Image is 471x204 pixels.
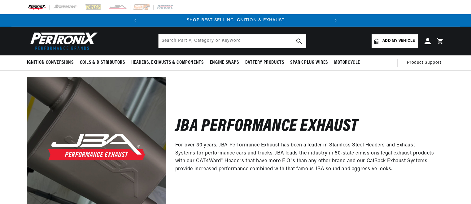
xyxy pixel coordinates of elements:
[27,30,98,52] img: Pertronix
[142,17,329,24] div: Announcement
[331,55,363,70] summary: Motorcycle
[175,119,358,134] h2: JBA Performance Exhaust
[329,14,342,27] button: Translation missing: en.sections.announcements.next_announcement
[210,59,239,66] span: Engine Swaps
[287,55,331,70] summary: Spark Plug Wires
[290,59,328,66] span: Spark Plug Wires
[142,17,329,24] div: 1 of 2
[27,59,74,66] span: Ignition Conversions
[131,59,204,66] span: Headers, Exhausts & Components
[129,14,142,27] button: Translation missing: en.sections.announcements.previous_announcement
[242,55,287,70] summary: Battery Products
[175,141,435,173] p: For over 30 years, JBA Performance Exhaust has been a leader in Stainless Steel Headers and Exhau...
[11,14,460,27] slideshow-component: Translation missing: en.sections.announcements.announcement_bar
[187,18,285,23] a: SHOP BEST SELLING IGNITION & EXHAUST
[382,38,415,44] span: Add my vehicle
[292,34,306,48] button: search button
[407,55,444,70] summary: Product Support
[372,34,417,48] a: Add my vehicle
[207,55,242,70] summary: Engine Swaps
[128,55,207,70] summary: Headers, Exhausts & Components
[334,59,360,66] span: Motorcycle
[27,55,77,70] summary: Ignition Conversions
[245,59,284,66] span: Battery Products
[407,59,441,66] span: Product Support
[80,59,125,66] span: Coils & Distributors
[77,55,128,70] summary: Coils & Distributors
[159,34,306,48] input: Search Part #, Category or Keyword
